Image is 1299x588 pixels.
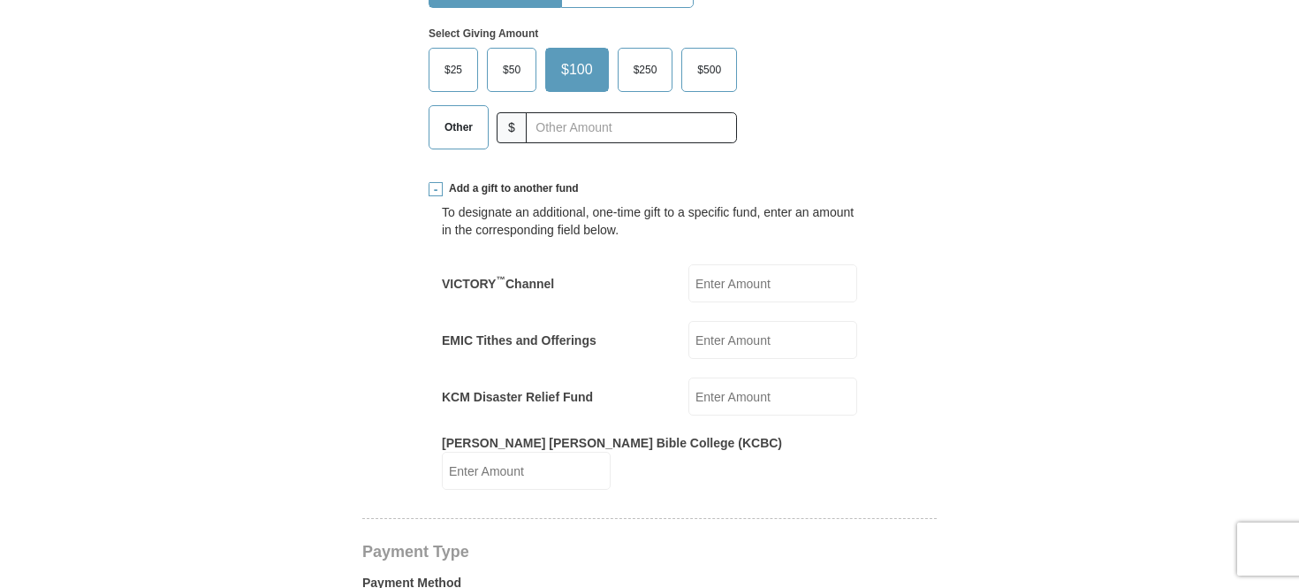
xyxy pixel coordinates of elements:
label: KCM Disaster Relief Fund [442,388,593,406]
span: $25 [436,57,471,83]
span: $ [497,112,527,143]
label: [PERSON_NAME] [PERSON_NAME] Bible College (KCBC) [442,434,782,452]
input: Other Amount [526,112,737,143]
h4: Payment Type [362,545,937,559]
input: Enter Amount [688,321,857,359]
span: Other [436,114,482,141]
span: $50 [494,57,529,83]
label: EMIC Tithes and Offerings [442,332,596,349]
span: $500 [688,57,730,83]
label: VICTORY Channel [442,275,554,293]
span: Add a gift to another fund [443,181,579,196]
input: Enter Amount [442,452,611,490]
input: Enter Amount [688,264,857,302]
div: To designate an additional, one-time gift to a specific fund, enter an amount in the correspondin... [442,203,857,239]
sup: ™ [496,274,505,285]
span: $100 [552,57,602,83]
input: Enter Amount [688,378,857,416]
strong: Select Giving Amount [429,27,538,40]
span: $250 [625,57,666,83]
